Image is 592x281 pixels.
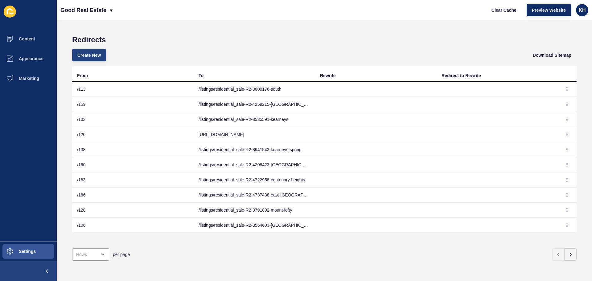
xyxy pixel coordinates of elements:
td: /113 [72,82,194,97]
td: /listings/residential_sale-R2-3564603-[GEOGRAPHIC_DATA] [194,218,315,233]
td: /183 [72,172,194,188]
button: Create New [72,49,106,61]
span: per page [113,251,130,258]
td: /160 [72,157,194,172]
td: /106 [72,218,194,233]
td: /listings/residential_sale-R2-4259215-[GEOGRAPHIC_DATA] [194,97,315,112]
span: Preview Website [532,7,566,13]
td: [URL][DOMAIN_NAME] [194,127,315,142]
button: Clear Cache [486,4,522,16]
button: Download Sitemap [528,49,577,61]
td: /120 [72,127,194,142]
span: Clear Cache [491,7,516,13]
td: /159 [72,97,194,112]
span: KH [578,7,586,13]
td: /128 [72,203,194,218]
div: Redirect to Rewrite [442,72,481,79]
button: Preview Website [527,4,571,16]
td: /listings/residential_sale-R2-3535591-kearneys [194,112,315,127]
div: Rewrite [320,72,336,79]
span: Download Sitemap [533,52,571,58]
td: /186 [72,188,194,203]
td: /138 [72,142,194,157]
td: /listings/residential_sale-R2-4737438-east-[GEOGRAPHIC_DATA] [194,188,315,203]
td: /listings/residential_sale-R2-4208423-[GEOGRAPHIC_DATA] [194,157,315,172]
p: Good Real Estate [60,2,106,18]
div: open menu [72,248,109,261]
span: Create New [77,52,101,58]
h1: Redirects [72,35,577,44]
td: /listings/residential_sale-R2-3941543-kearneys-spring [194,142,315,157]
div: From [77,72,88,79]
td: /103 [72,112,194,127]
td: /listings/residential_sale-R2-3791892-mount-lofty [194,203,315,218]
div: To [199,72,203,79]
td: /listings/residential_sale-R2-3600176-south [194,82,315,97]
td: /listings/residential_sale-R2-4722958-centenary-heights [194,172,315,188]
